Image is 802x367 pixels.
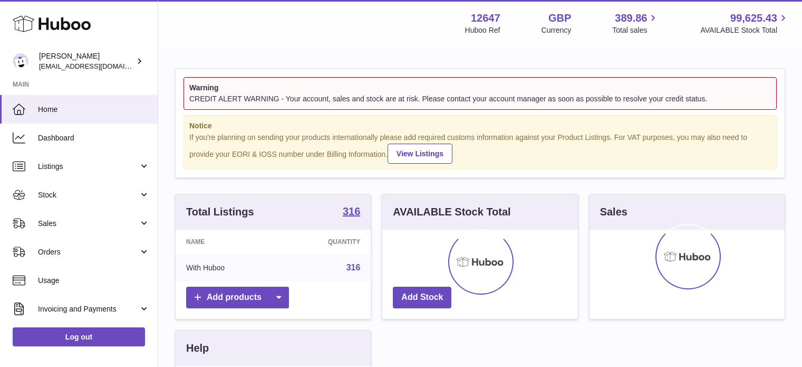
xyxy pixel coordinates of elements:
a: Add products [186,287,289,308]
div: If you're planning on sending your products internationally please add required customs informati... [189,133,771,164]
h3: Sales [600,205,627,219]
a: 316 [346,263,361,272]
a: 389.86 Total sales [612,11,659,35]
span: 389.86 [615,11,647,25]
a: Log out [13,327,145,346]
strong: 12647 [471,11,500,25]
h3: Help [186,341,209,355]
span: Dashboard [38,133,150,143]
div: Currency [542,25,572,35]
strong: Warning [189,83,771,93]
a: View Listings [388,144,452,164]
span: Usage [38,276,150,286]
th: Name [176,230,278,254]
div: CREDIT ALERT WARNING - Your account, sales and stock are at risk. Please contact your account man... [189,94,771,104]
span: [EMAIL_ADDRESS][DOMAIN_NAME] [39,62,155,70]
td: With Huboo [176,254,278,281]
span: Orders [38,247,139,257]
a: Add Stock [393,287,451,308]
span: Sales [38,219,139,229]
h3: Total Listings [186,205,254,219]
img: internalAdmin-12647@internal.huboo.com [13,53,28,69]
strong: GBP [548,11,571,25]
h3: AVAILABLE Stock Total [393,205,510,219]
a: 99,625.43 AVAILABLE Stock Total [700,11,789,35]
div: [PERSON_NAME] [39,51,134,71]
span: 99,625.43 [730,11,777,25]
div: Huboo Ref [465,25,500,35]
span: Listings [38,162,139,172]
strong: 316 [343,206,360,217]
strong: Notice [189,121,771,131]
span: Total sales [612,25,659,35]
span: AVAILABLE Stock Total [700,25,789,35]
a: 316 [343,206,360,219]
span: Stock [38,190,139,200]
span: Home [38,105,150,115]
th: Quantity [278,230,371,254]
span: Invoicing and Payments [38,304,139,314]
